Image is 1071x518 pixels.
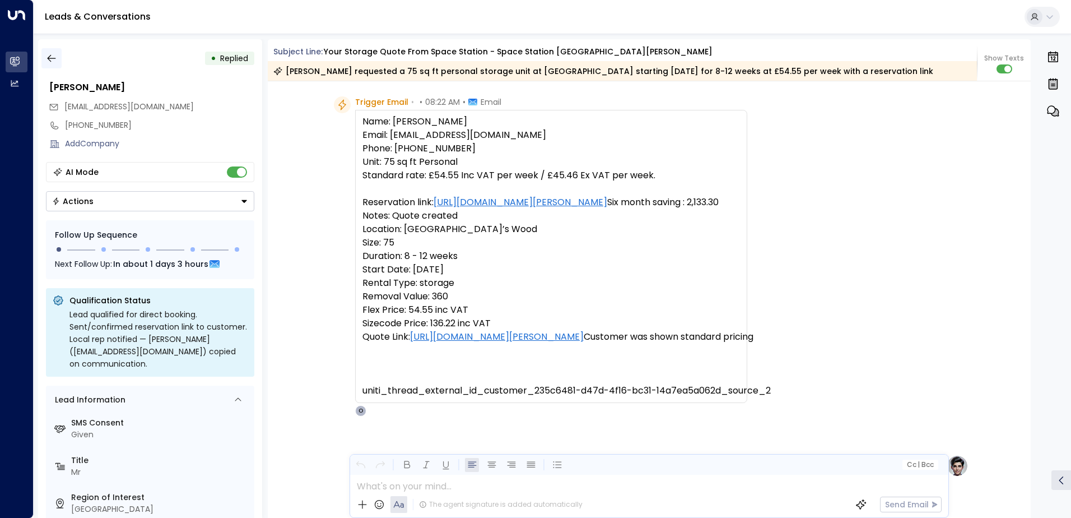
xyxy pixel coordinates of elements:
[481,96,501,108] span: Email
[211,48,216,68] div: •
[353,458,367,472] button: Undo
[918,461,920,469] span: |
[66,166,99,178] div: AI Mode
[65,119,254,131] div: [PHONE_NUMBER]
[373,458,387,472] button: Redo
[71,492,250,503] label: Region of Interest
[65,138,254,150] div: AddCompany
[946,455,968,477] img: profile-logo.png
[425,96,460,108] span: 08:22 AM
[46,191,254,211] button: Actions
[324,46,713,58] div: Your storage quote from Space Station - Space Station [GEOGRAPHIC_DATA][PERSON_NAME]
[55,229,245,241] div: Follow Up Sequence
[355,405,366,417] div: O
[273,66,933,77] div: [PERSON_NAME] requested a 75 sq ft personal storage unit at [GEOGRAPHIC_DATA] starting [DATE] for...
[273,46,323,57] span: Subject Line:
[46,191,254,211] div: Button group with a nested menu
[52,196,94,206] div: Actions
[362,115,740,397] pre: Name: [PERSON_NAME] Email: [EMAIL_ADDRESS][DOMAIN_NAME] Phone: [PHONE_NUMBER] Unit: 75 sq ft Pers...
[419,499,583,510] div: The agent signature is added automatically
[113,258,208,270] span: In about 1 days 3 hours
[55,258,245,270] div: Next Follow Up:
[64,101,194,112] span: [EMAIL_ADDRESS][DOMAIN_NAME]
[420,96,422,108] span: •
[463,96,465,108] span: •
[220,53,248,64] span: Replied
[69,295,248,306] p: Qualification Status
[71,466,250,478] div: Mr
[69,308,248,370] div: Lead qualified for direct booking. Sent/confirmed reservation link to customer. Local rep notifie...
[71,503,250,515] div: [GEOGRAPHIC_DATA]
[411,96,414,108] span: •
[984,53,1024,63] span: Show Texts
[71,417,250,429] label: SMS Consent
[902,460,938,470] button: Cc|Bcc
[906,461,933,469] span: Cc Bcc
[64,101,194,113] span: jda0383@gmail.com
[71,455,250,466] label: Title
[49,81,254,94] div: [PERSON_NAME]
[410,330,584,344] a: [URL][DOMAIN_NAME][PERSON_NAME]
[355,96,408,108] span: Trigger Email
[45,10,151,23] a: Leads & Conversations
[71,429,250,441] div: Given
[434,196,607,209] a: [URL][DOMAIN_NAME][PERSON_NAME]
[51,394,125,406] div: Lead Information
